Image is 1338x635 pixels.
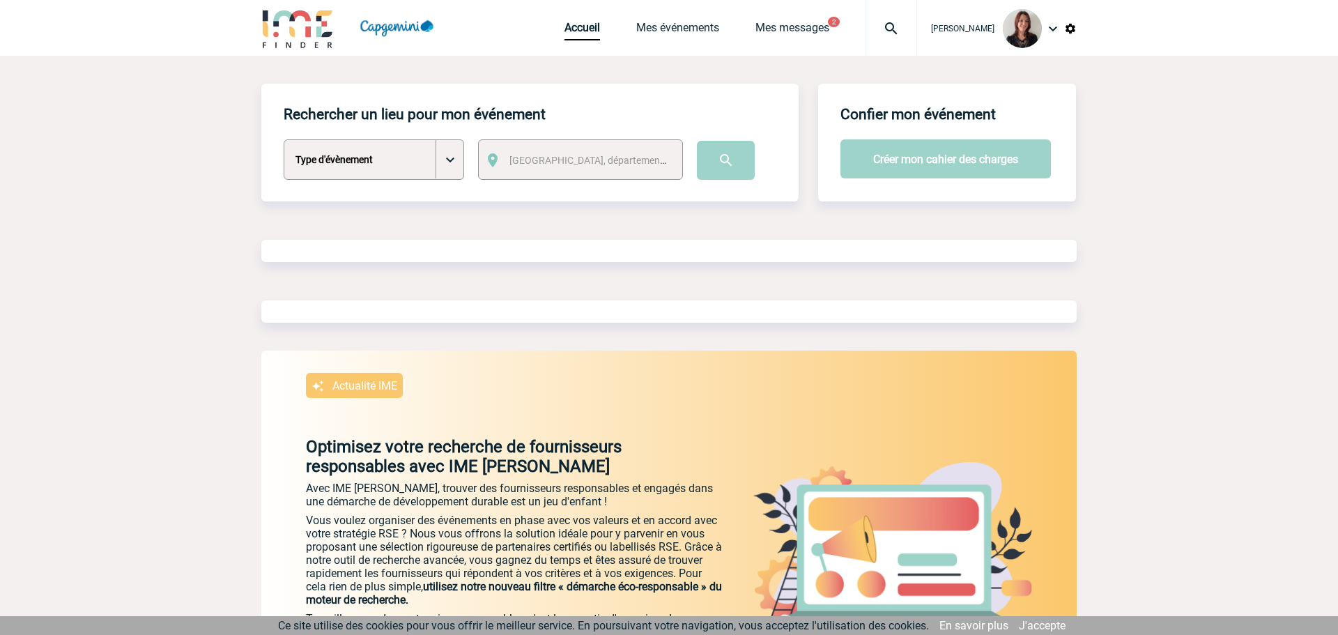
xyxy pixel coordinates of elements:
[697,141,755,180] input: Submit
[332,379,397,392] p: Actualité IME
[828,17,840,27] button: 2
[755,21,829,40] a: Mes messages
[1019,619,1066,632] a: J'accepte
[278,619,929,632] span: Ce site utilise des cookies pour vous offrir le meilleur service. En poursuivant votre navigation...
[939,619,1008,632] a: En savoir plus
[509,155,703,166] span: [GEOGRAPHIC_DATA], département, région...
[261,8,334,48] img: IME-Finder
[564,21,600,40] a: Accueil
[261,437,724,476] p: Optimisez votre recherche de fournisseurs responsables avec IME [PERSON_NAME]
[306,580,722,606] span: utilisez notre nouveau filtre « démarche éco-responsable » du moteur de recherche.
[931,24,994,33] span: [PERSON_NAME]
[284,106,546,123] h4: Rechercher un lieu pour mon événement
[306,482,724,508] p: Avec IME [PERSON_NAME], trouver des fournisseurs responsables et engagés dans une démarche de dév...
[753,462,1032,628] img: actu.png
[840,139,1051,178] button: Créer mon cahier des charges
[636,21,719,40] a: Mes événements
[840,106,996,123] h4: Confier mon événement
[306,514,724,606] p: Vous voulez organiser des événements en phase avec vos valeurs et en accord avec votre stratégie ...
[1003,9,1042,48] img: 102169-1.jpg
